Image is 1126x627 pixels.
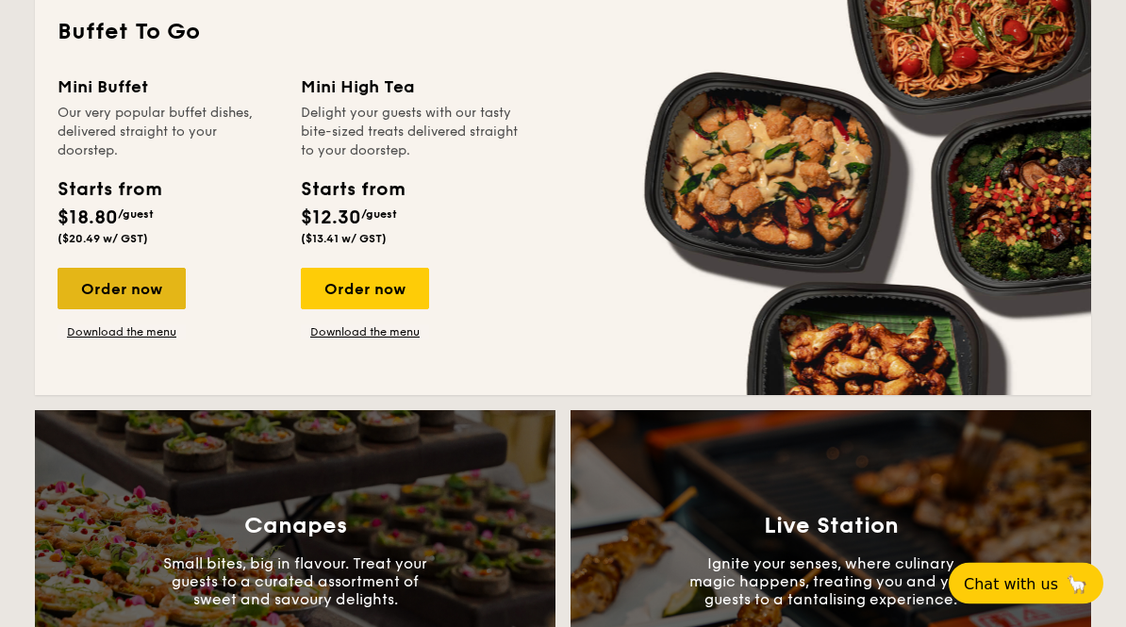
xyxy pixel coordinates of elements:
a: Download the menu [58,325,186,340]
span: /guest [118,208,154,222]
div: Starts from [58,176,160,205]
div: Mini High Tea [301,74,522,101]
p: Ignite your senses, where culinary magic happens, treating you and your guests to a tantalising e... [689,555,972,609]
span: Chat with us [964,575,1058,593]
h3: Canapes [244,514,347,540]
div: Our very popular buffet dishes, delivered straight to your doorstep. [58,105,278,161]
a: Download the menu [301,325,429,340]
span: ($20.49 w/ GST) [58,233,148,246]
div: Starts from [301,176,404,205]
button: Chat with us🦙 [949,563,1103,604]
h2: Buffet To Go [58,18,1068,48]
div: Mini Buffet [58,74,278,101]
div: Delight your guests with our tasty bite-sized treats delivered straight to your doorstep. [301,105,522,161]
span: 🦙 [1066,573,1088,595]
div: Order now [58,269,186,310]
p: Small bites, big in flavour. Treat your guests to a curated assortment of sweet and savoury delig... [154,555,437,609]
span: ($13.41 w/ GST) [301,233,387,246]
span: /guest [361,208,397,222]
div: Order now [301,269,429,310]
span: $18.80 [58,207,118,230]
span: $12.30 [301,207,361,230]
h3: Live Station [764,514,899,540]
